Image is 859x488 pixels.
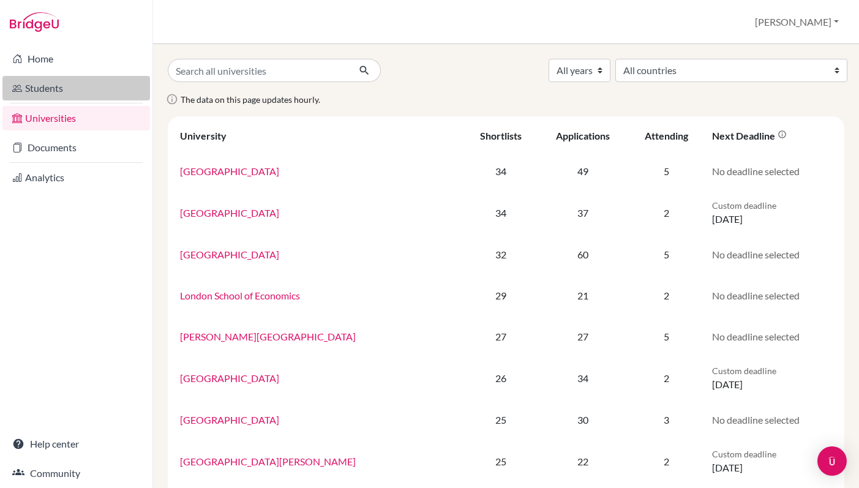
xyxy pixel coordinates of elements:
[712,165,800,177] span: No deadline selected
[463,399,538,440] td: 25
[538,192,628,234] td: 37
[712,290,800,301] span: No deadline selected
[712,130,787,141] div: Next deadline
[2,461,150,486] a: Community
[181,94,320,105] span: The data on this page updates hourly.
[2,165,150,190] a: Analytics
[180,331,356,342] a: [PERSON_NAME][GEOGRAPHIC_DATA]
[168,59,349,82] input: Search all universities
[628,440,705,482] td: 2
[180,207,279,219] a: [GEOGRAPHIC_DATA]
[173,121,463,151] th: University
[628,275,705,316] td: 2
[180,372,279,384] a: [GEOGRAPHIC_DATA]
[628,192,705,234] td: 2
[2,432,150,456] a: Help center
[538,399,628,440] td: 30
[628,316,705,357] td: 5
[538,357,628,399] td: 34
[180,290,300,301] a: London School of Economics
[463,357,538,399] td: 26
[180,414,279,426] a: [GEOGRAPHIC_DATA]
[705,440,839,482] td: [DATE]
[712,199,832,212] p: Custom deadline
[817,446,847,476] div: Open Intercom Messenger
[2,135,150,160] a: Documents
[628,234,705,275] td: 5
[463,316,538,357] td: 27
[10,12,59,32] img: Bridge-U
[712,249,800,260] span: No deadline selected
[480,130,522,141] div: Shortlists
[628,399,705,440] td: 3
[628,151,705,192] td: 5
[749,10,844,34] button: [PERSON_NAME]
[180,249,279,260] a: [GEOGRAPHIC_DATA]
[463,275,538,316] td: 29
[538,440,628,482] td: 22
[463,234,538,275] td: 32
[463,440,538,482] td: 25
[463,151,538,192] td: 34
[538,316,628,357] td: 27
[538,275,628,316] td: 21
[705,192,839,234] td: [DATE]
[463,192,538,234] td: 34
[712,331,800,342] span: No deadline selected
[180,165,279,177] a: [GEOGRAPHIC_DATA]
[556,130,610,141] div: Applications
[538,151,628,192] td: 49
[712,448,832,460] p: Custom deadline
[180,456,356,467] a: [GEOGRAPHIC_DATA][PERSON_NAME]
[538,234,628,275] td: 60
[645,130,688,141] div: Attending
[2,47,150,71] a: Home
[705,357,839,399] td: [DATE]
[712,414,800,426] span: No deadline selected
[2,76,150,100] a: Students
[2,106,150,130] a: Universities
[712,364,832,377] p: Custom deadline
[628,357,705,399] td: 2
